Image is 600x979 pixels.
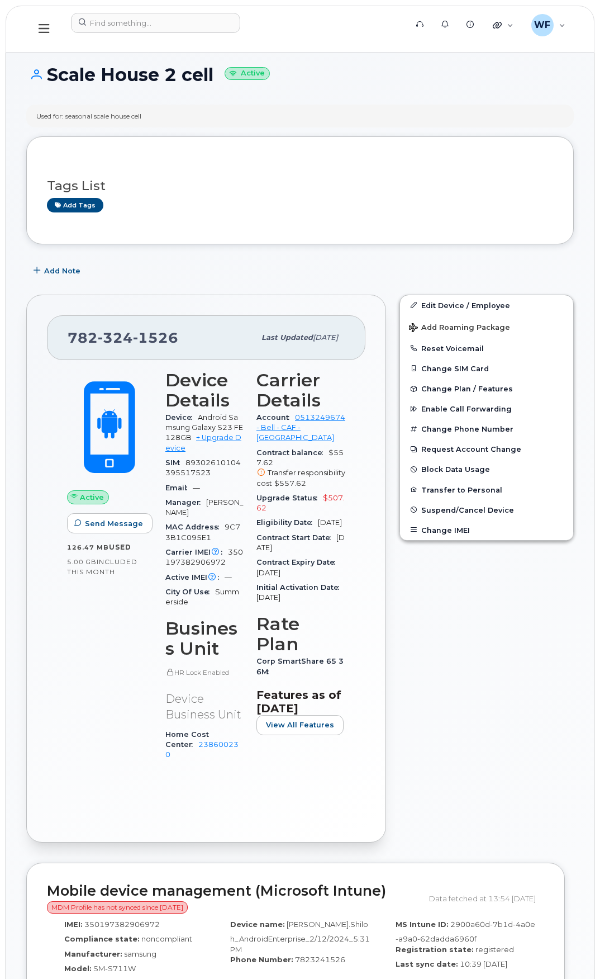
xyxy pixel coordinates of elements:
h3: Business Unit [165,618,243,659]
span: Last updated [261,333,313,342]
span: View All Features [266,720,334,730]
h3: Rate Plan [256,614,345,654]
button: Change IMEI [400,520,573,540]
a: 0513249674 - Bell - CAF - [GEOGRAPHIC_DATA] [256,413,345,442]
span: 2900a60d-7b1d-4a0e-a9a0-62dadda6960f [396,920,535,944]
span: Account [256,413,295,422]
span: registered [475,945,514,954]
span: 324 [98,329,133,346]
h3: Device Details [165,370,243,410]
span: Contract Start Date [256,533,336,542]
p: HR Lock Enabled [165,668,243,677]
a: Edit Device / Employee [400,295,573,315]
span: [DATE] [256,569,280,577]
button: Request Account Change [400,439,573,459]
span: noncompliant [141,934,192,943]
span: [DATE] [256,593,280,602]
a: + Upgrade Device [165,433,241,452]
a: Add tags [47,198,103,212]
button: Suspend/Cancel Device [400,500,573,520]
span: Contract balance [256,448,328,457]
span: Corp SmartShare 65 36M [256,657,344,675]
h1: Scale House 2 cell [26,65,574,84]
span: Transfer responsibility cost [256,469,345,487]
h3: Features as of [DATE] [256,688,345,715]
span: Email [165,484,193,492]
button: Reset Voicemail [400,338,573,358]
button: Transfer to Personal [400,480,573,500]
button: Add Roaming Package [400,315,573,338]
span: 10:39 [DATE] [460,959,507,968]
span: $557.62 [274,479,306,488]
span: SIM [165,458,185,467]
span: Carrier IMEI [165,548,228,556]
h2: Mobile device management (Microsoft Intune) [47,883,421,914]
span: Home Cost Center [165,730,209,749]
button: Enable Call Forwarding [400,399,573,419]
h3: Carrier Details [256,370,345,410]
button: Block Data Usage [400,459,573,479]
span: Upgrade Status [256,494,323,502]
div: Used for: seasonal scale house cell [36,111,141,121]
span: used [109,543,131,551]
span: Add Roaming Package [409,323,510,334]
span: — [225,573,232,581]
span: Change Plan / Features [421,385,513,393]
span: Enable Call Forwarding [421,405,512,413]
button: Change Phone Number [400,419,573,439]
span: $557.62 [256,448,345,489]
label: Manufacturer: [64,949,122,959]
button: Change Plan / Features [400,379,573,399]
span: 1526 [133,329,178,346]
span: — [193,484,200,492]
label: Last sync date: [396,959,458,969]
span: [DATE] [313,333,338,342]
span: Android Samsung Galaxy S23 FE 128GB [165,413,243,442]
span: 5.00 GB [67,558,97,566]
span: Contract Expiry Date [256,558,341,566]
label: Phone Number: [230,954,293,965]
label: Registration state: [396,944,474,955]
button: View All Features [256,715,344,735]
span: [DATE] [256,533,345,552]
span: Active [80,492,104,503]
span: 126.47 MB [67,543,109,551]
label: MS Intune ID: [396,919,449,930]
span: Eligibility Date [256,518,318,527]
span: SM-S711W [93,964,136,973]
span: 350197382906972 [84,920,160,929]
span: MAC Address [165,523,225,531]
label: Model: [64,963,92,974]
span: MDM Profile has not synced since [DATE] [47,901,188,914]
span: Add Note [44,266,80,276]
label: Device name: [230,919,285,930]
span: included this month [67,557,137,576]
p: Device Business Unit [165,691,243,723]
button: Add Note [26,261,90,281]
label: IMEI: [64,919,83,930]
button: Send Message [67,513,153,533]
span: Initial Activation Date [256,583,345,592]
span: Active IMEI [165,573,225,581]
a: 238600230 [165,740,239,759]
span: 9C73B1C095E1 [165,523,240,541]
span: samsung [124,949,156,958]
label: Compliance state: [64,934,140,944]
span: 89302610104395517523 [165,458,241,477]
span: [PERSON_NAME].Shiloh_AndroidEnterprise_2/12/2024_5:31 PM [230,920,370,954]
button: Change SIM Card [400,358,573,379]
span: [DATE] [318,518,342,527]
div: Data fetched at 13:54 [DATE] [429,888,544,909]
span: 7823241526 [295,955,345,964]
small: Active [225,67,270,80]
span: Suspend/Cancel Device [421,505,514,514]
h3: Tags List [47,179,553,193]
span: Device [165,413,198,422]
span: Manager [165,498,206,507]
span: 782 [68,329,178,346]
span: Send Message [85,518,143,529]
span: City Of Use [165,588,215,596]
